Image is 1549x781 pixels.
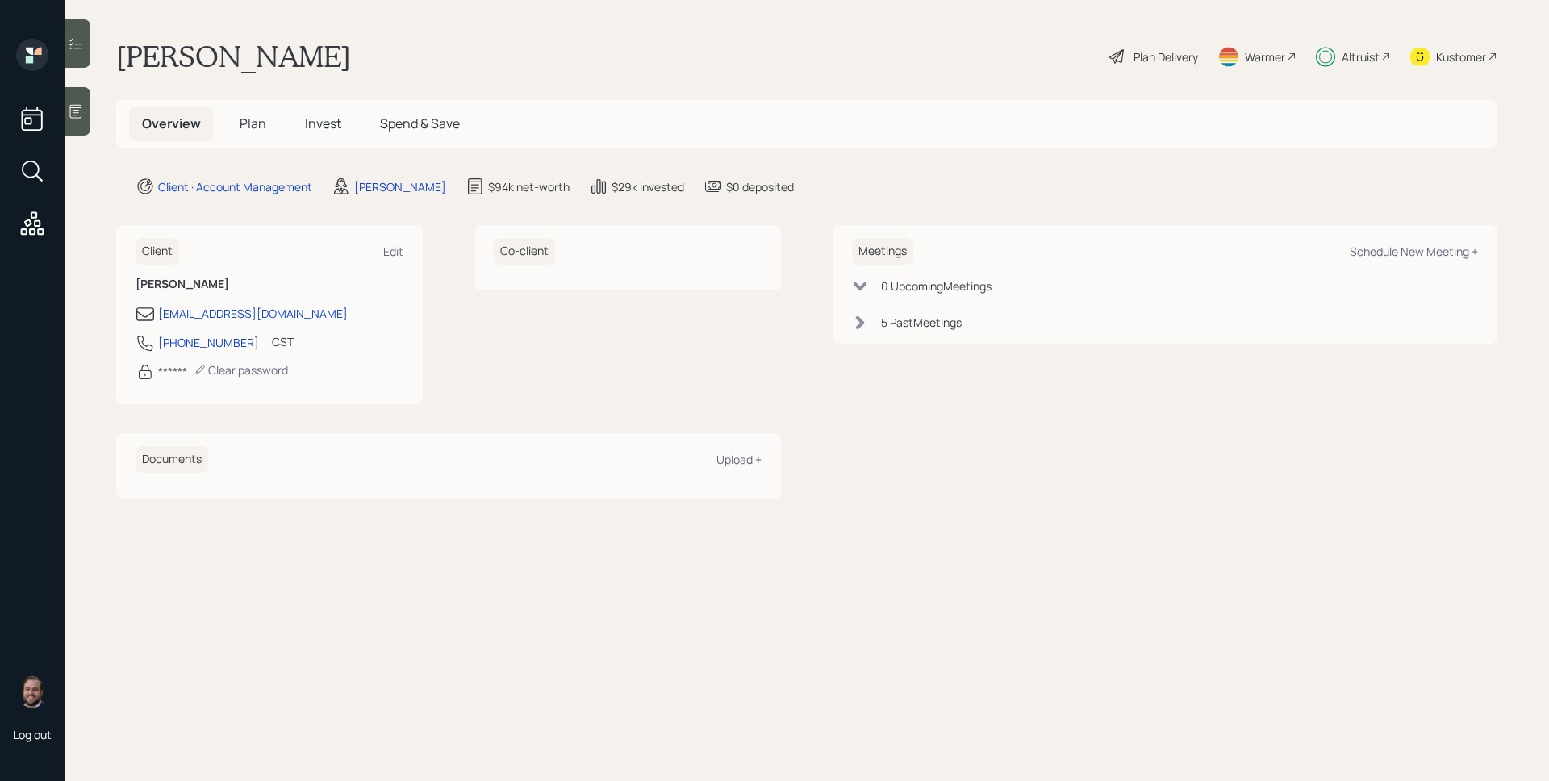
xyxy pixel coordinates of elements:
div: Altruist [1342,48,1380,65]
div: CST [272,333,294,350]
div: Edit [383,244,403,259]
h1: [PERSON_NAME] [116,39,351,74]
span: Overview [142,115,201,132]
div: $0 deposited [726,178,794,195]
div: [PERSON_NAME] [354,178,446,195]
div: 0 Upcoming Meeting s [881,278,992,294]
span: Invest [305,115,341,132]
h6: Documents [136,446,208,473]
h6: Meetings [852,238,913,265]
div: $94k net-worth [488,178,570,195]
img: james-distasi-headshot.png [16,675,48,708]
div: Client · Account Management [158,178,312,195]
div: 5 Past Meeting s [881,314,962,331]
div: Kustomer [1436,48,1486,65]
h6: Co-client [494,238,555,265]
div: Log out [13,727,52,742]
div: $29k invested [612,178,684,195]
h6: Client [136,238,179,265]
div: Warmer [1245,48,1285,65]
h6: [PERSON_NAME] [136,278,403,291]
div: Clear password [194,362,288,378]
div: Plan Delivery [1134,48,1198,65]
span: Plan [240,115,266,132]
div: Schedule New Meeting + [1350,244,1478,259]
span: Spend & Save [380,115,460,132]
div: [EMAIL_ADDRESS][DOMAIN_NAME] [158,305,348,322]
div: [PHONE_NUMBER] [158,334,259,351]
div: Upload + [716,452,762,467]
